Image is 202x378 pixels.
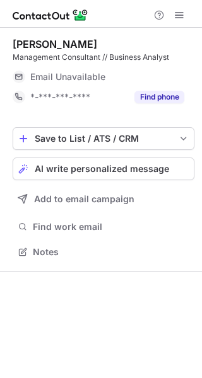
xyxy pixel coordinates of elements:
[33,246,189,258] span: Notes
[35,134,172,144] div: Save to List / ATS / CRM
[30,71,105,83] span: Email Unavailable
[13,157,194,180] button: AI write personalized message
[34,194,134,204] span: Add to email campaign
[35,164,169,174] span: AI write personalized message
[13,218,194,236] button: Find work email
[33,221,189,232] span: Find work email
[13,38,97,50] div: [PERSON_NAME]
[13,52,194,63] div: Management Consultant // Business Analyst
[134,91,184,103] button: Reveal Button
[13,8,88,23] img: ContactOut v5.3.10
[13,127,194,150] button: save-profile-one-click
[13,243,194,261] button: Notes
[13,188,194,210] button: Add to email campaign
